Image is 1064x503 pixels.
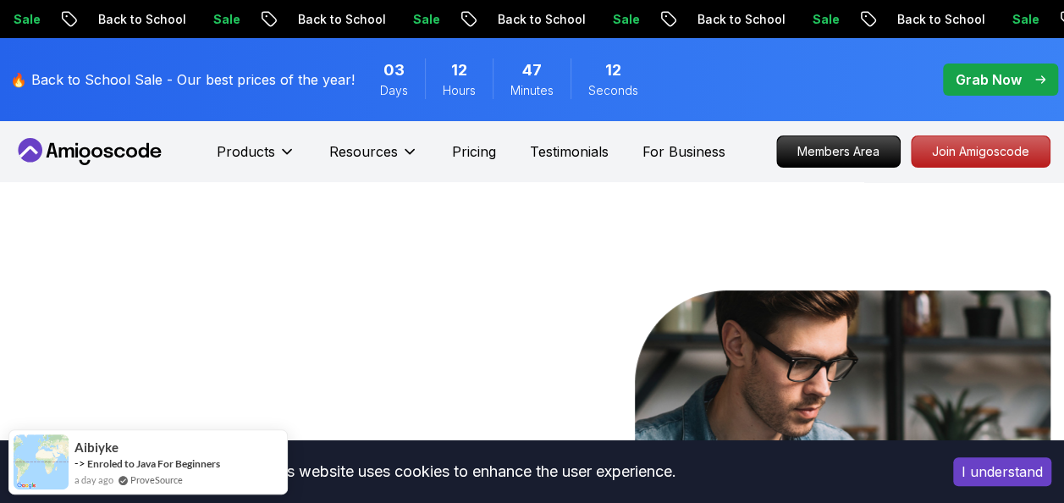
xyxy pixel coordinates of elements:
p: Products [217,141,275,162]
span: Minutes [510,82,554,99]
a: Enroled to Java For Beginners [87,457,220,470]
span: 47 Minutes [522,58,542,82]
a: For Business [642,141,725,162]
a: Join Amigoscode [911,135,1050,168]
a: Testimonials [530,141,609,162]
p: Back to School [483,11,598,28]
span: Aibiyke [74,440,119,455]
p: Join Amigoscode [912,136,1050,167]
span: Hours [443,82,476,99]
a: ProveSource [130,473,183,487]
button: Accept cookies [953,457,1051,486]
img: provesource social proof notification image [14,434,69,489]
p: 🔥 Back to School Sale - Our best prices of the year! [10,69,355,90]
p: Resources [329,141,398,162]
p: Back to School [883,11,998,28]
p: Back to School [683,11,798,28]
p: Sale [399,11,453,28]
span: 12 Seconds [605,58,621,82]
a: Pricing [452,141,496,162]
button: Resources [329,141,418,175]
div: This website uses cookies to enhance the user experience. [13,453,928,490]
span: -> [74,456,85,470]
p: Members Area [777,136,900,167]
button: Products [217,141,295,175]
p: Sale [998,11,1052,28]
span: Days [380,82,408,99]
span: a day ago [74,473,113,487]
p: Grab Now [956,69,1022,90]
span: 12 Hours [451,58,467,82]
p: Sale [199,11,253,28]
p: Back to School [284,11,399,28]
p: Sale [798,11,852,28]
a: Members Area [776,135,901,168]
span: Seconds [588,82,638,99]
p: Back to School [84,11,199,28]
p: Sale [598,11,653,28]
span: 3 Days [383,58,405,82]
